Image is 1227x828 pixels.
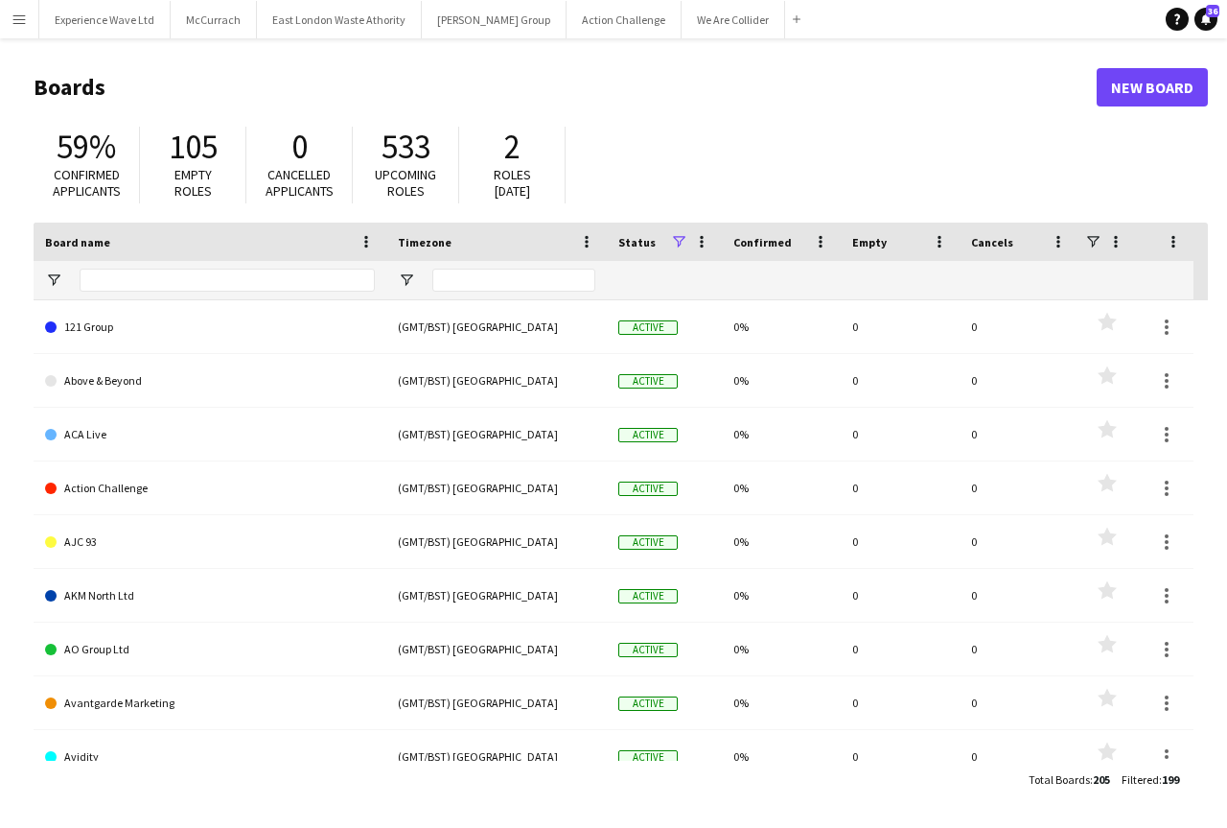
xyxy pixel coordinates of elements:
[57,126,116,168] span: 59%
[722,461,841,514] div: 0%
[722,676,841,729] div: 0%
[39,1,171,38] button: Experience Wave Ltd
[618,750,678,765] span: Active
[386,730,607,783] div: (GMT/BST) [GEOGRAPHIC_DATA]
[841,569,960,622] div: 0
[733,235,792,249] span: Confirmed
[841,461,960,514] div: 0
[722,354,841,407] div: 0%
[53,166,121,200] span: Confirmed applicants
[960,730,1078,783] div: 0
[618,374,678,389] span: Active
[171,1,257,38] button: McCurrach
[1206,5,1219,17] span: 36
[1029,772,1090,787] span: Total Boards
[34,73,1097,102] h1: Boards
[45,569,375,623] a: AKM North Ltd
[266,166,334,200] span: Cancelled applicants
[386,461,607,514] div: (GMT/BST) [GEOGRAPHIC_DATA]
[45,676,375,730] a: Avantgarde Marketing
[382,126,430,168] span: 533
[722,300,841,353] div: 0%
[494,166,531,200] span: Roles [DATE]
[722,623,841,675] div: 0%
[432,269,595,292] input: Timezone Filter Input
[722,515,841,568] div: 0%
[1122,761,1179,798] div: :
[45,272,62,289] button: Open Filter Menu
[45,623,375,676] a: AO Group Ltd
[960,515,1078,568] div: 0
[169,126,218,168] span: 105
[386,676,607,729] div: (GMT/BST) [GEOGRAPHIC_DATA]
[386,569,607,622] div: (GMT/BST) [GEOGRAPHIC_DATA]
[1097,68,1208,106] a: New Board
[960,300,1078,353] div: 0
[960,461,1078,514] div: 0
[722,408,841,461] div: 0%
[960,569,1078,622] div: 0
[841,676,960,729] div: 0
[567,1,682,38] button: Action Challenge
[682,1,785,38] button: We Are Collider
[257,1,422,38] button: East London Waste Athority
[841,408,960,461] div: 0
[1093,772,1110,787] span: 205
[618,643,678,657] span: Active
[45,300,375,354] a: 121 Group
[386,408,607,461] div: (GMT/BST) [GEOGRAPHIC_DATA]
[722,569,841,622] div: 0%
[841,730,960,783] div: 0
[618,697,678,711] span: Active
[841,623,960,675] div: 0
[386,515,607,568] div: (GMT/BST) [GEOGRAPHIC_DATA]
[45,408,375,461] a: ACA Live
[386,623,607,675] div: (GMT/BST) [GEOGRAPHIC_DATA]
[174,166,212,200] span: Empty roles
[960,676,1078,729] div: 0
[841,515,960,568] div: 0
[80,269,375,292] input: Board name Filter Input
[841,354,960,407] div: 0
[618,589,678,603] span: Active
[45,461,375,515] a: Action Challenge
[45,354,375,408] a: Above & Beyond
[45,730,375,784] a: Avidity
[618,535,678,550] span: Active
[971,235,1013,249] span: Cancels
[504,126,521,168] span: 2
[45,235,110,249] span: Board name
[422,1,567,38] button: [PERSON_NAME] Group
[618,320,678,335] span: Active
[1122,772,1159,787] span: Filtered
[852,235,887,249] span: Empty
[386,354,607,407] div: (GMT/BST) [GEOGRAPHIC_DATA]
[618,235,656,249] span: Status
[386,300,607,353] div: (GMT/BST) [GEOGRAPHIC_DATA]
[398,272,415,289] button: Open Filter Menu
[1194,8,1217,31] a: 36
[1029,761,1110,798] div: :
[398,235,451,249] span: Timezone
[1162,772,1179,787] span: 199
[45,515,375,569] a: AJC 93
[960,408,1078,461] div: 0
[841,300,960,353] div: 0
[960,623,1078,675] div: 0
[618,428,678,442] span: Active
[960,354,1078,407] div: 0
[291,126,308,168] span: 0
[722,730,841,783] div: 0%
[618,482,678,496] span: Active
[375,166,436,200] span: Upcoming roles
